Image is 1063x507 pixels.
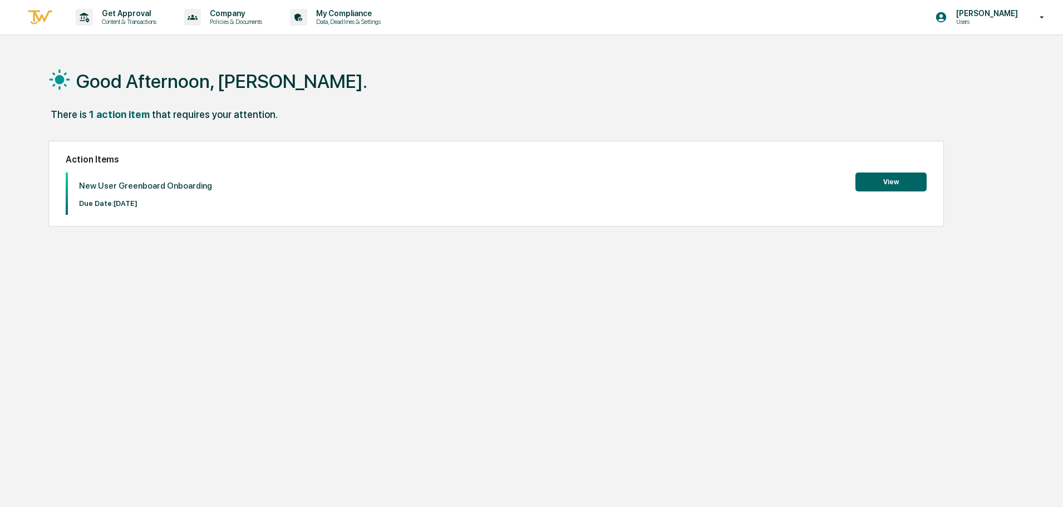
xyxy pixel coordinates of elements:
[93,9,162,18] p: Get Approval
[947,9,1023,18] p: [PERSON_NAME]
[76,70,367,92] h1: Good Afternoon, [PERSON_NAME].
[79,199,212,208] p: Due Date: [DATE]
[947,18,1023,26] p: Users
[79,181,212,191] p: New User Greenboard Onboarding
[307,9,386,18] p: My Compliance
[201,9,268,18] p: Company
[855,173,927,191] button: View
[201,18,268,26] p: Policies & Documents
[93,18,162,26] p: Content & Transactions
[307,18,386,26] p: Data, Deadlines & Settings
[27,8,53,27] img: logo
[89,109,150,120] div: 1 action item
[51,109,87,120] div: There is
[855,176,927,186] a: View
[66,154,927,165] h2: Action Items
[152,109,278,120] div: that requires your attention.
